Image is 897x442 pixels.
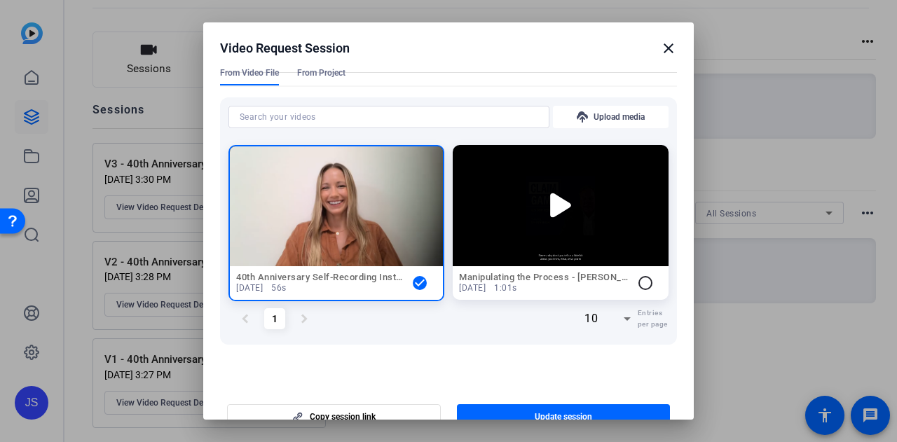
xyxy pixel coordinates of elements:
[638,308,669,330] span: Entries per page
[240,109,538,125] input: Search your videos
[453,145,669,266] img: Not found
[230,146,443,266] img: Not found
[236,272,403,282] h2: 40th Anniversary Self-Recording Instructions
[310,411,376,422] span: Copy session link
[459,272,629,282] h2: Manipulating the Process - [PERSON_NAME] Claim Game
[411,275,428,291] mat-icon: check_circle
[459,282,486,293] span: [DATE]
[535,411,592,422] span: Update session
[220,40,677,57] div: Video Request Session
[271,282,287,293] span: 56s
[594,111,645,123] span: Upload media
[494,282,517,293] span: 1:01s
[297,67,345,78] span: From Project
[236,282,263,293] span: [DATE]
[227,404,441,429] button: Copy session link
[457,404,671,429] button: Update session
[584,312,598,325] span: 10
[637,275,654,291] mat-icon: radio_button_unchecked
[220,67,279,78] span: From Video File
[660,40,677,57] mat-icon: close
[553,106,669,128] button: Upload media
